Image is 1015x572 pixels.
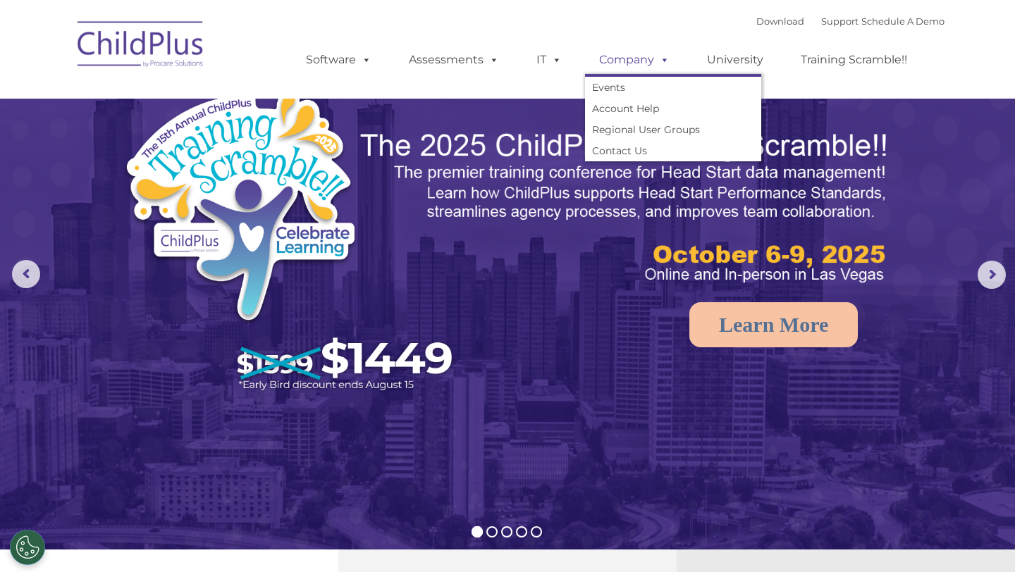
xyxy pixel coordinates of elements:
[522,46,576,74] a: IT
[196,151,256,161] span: Phone number
[292,46,386,74] a: Software
[787,46,921,74] a: Training Scramble!!
[585,140,761,161] a: Contact Us
[821,15,859,27] a: Support
[585,77,761,98] a: Events
[689,302,858,347] a: Learn More
[10,530,45,565] button: Cookies Settings
[861,15,945,27] a: Schedule A Demo
[196,93,239,104] span: Last name
[585,46,684,74] a: Company
[395,46,513,74] a: Assessments
[756,15,945,27] font: |
[756,15,804,27] a: Download
[585,98,761,119] a: Account Help
[70,11,211,82] img: ChildPlus by Procare Solutions
[585,119,761,140] a: Regional User Groups
[693,46,777,74] a: University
